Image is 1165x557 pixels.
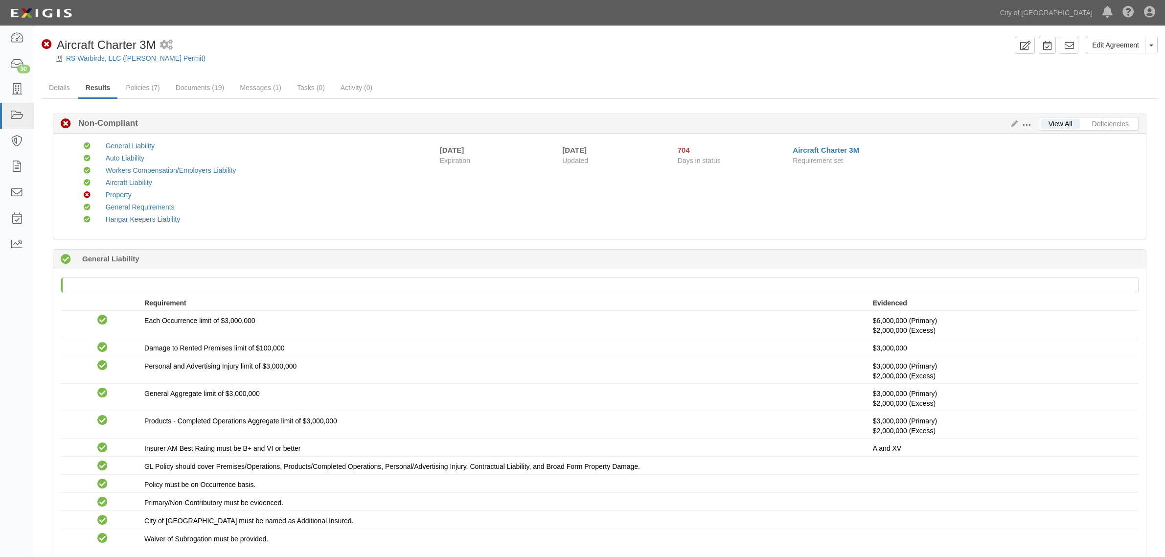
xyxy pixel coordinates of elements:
[144,499,283,507] span: Primary/Non-Contributory must be evidenced.
[84,192,91,199] i: Non-Compliant
[873,343,1131,353] p: $3,000,000
[106,191,132,199] a: Property
[97,497,108,508] i: Compliant
[97,443,108,453] i: Compliant
[793,146,859,154] a: Aircraft Charter 3M
[82,254,139,264] b: General Liability
[106,154,144,162] a: Auto Liability
[232,78,289,97] a: Messages (1)
[562,145,663,155] div: [DATE]
[873,389,1131,408] p: $3,000,000 (Primary)
[873,299,907,307] strong: Evidenced
[66,54,206,62] a: RS Warbirds, LLC ([PERSON_NAME] Permit)
[97,343,108,353] i: Compliant
[61,119,71,129] i: Non-Compliant
[97,416,108,426] i: Compliant
[118,78,167,97] a: Policies (7)
[106,166,236,174] a: Workers Compensation/Employers Liability
[290,78,332,97] a: Tasks (0)
[144,317,255,325] span: Each Occurrence limit of $3,000,000
[873,326,936,334] span: Policy #29UD0199183124 Insurer: Lexington Insurance Company
[144,390,260,397] span: General Aggregate limit of $3,000,000
[97,388,108,398] i: Compliant
[78,78,118,99] a: Results
[144,444,300,452] span: Insurer AM Best Rating must be B+ and VI or better
[42,78,77,97] a: Details
[168,78,232,97] a: Documents (19)
[873,416,1131,436] p: $3,000,000 (Primary)
[440,145,464,155] div: [DATE]
[873,316,1131,335] p: $6,000,000 (Primary)
[7,4,75,22] img: logo-5460c22ac91f19d4615b14bd174203de0afe785f0fc80cf4dbbc73dc1793850b.png
[1041,119,1080,129] a: View All
[160,40,173,50] i: 1 scheduled workflow
[61,255,71,265] i: Compliant 84 days (since 06/12/2025)
[84,155,91,162] i: Compliant
[97,515,108,526] i: Compliant
[144,417,337,425] span: Products - Completed Operations Aggregate limit of $3,000,000
[144,344,284,352] span: Damage to Rented Premises limit of $100,000
[97,479,108,489] i: Compliant
[144,517,353,525] span: City of [GEOGRAPHIC_DATA] must be named as Additional Insured.
[84,143,91,150] i: Compliant
[106,215,181,223] a: Hangar Keepers Liability
[84,216,91,223] i: Compliant
[873,361,1131,381] p: $3,000,000 (Primary)
[1122,7,1134,19] i: Help Center - Complianz
[144,299,186,307] strong: Requirement
[84,167,91,174] i: Compliant
[42,37,156,53] div: Aircraft Charter 3M
[873,427,936,435] span: Policy #29UD0199183124 Insurer: Lexington Insurance Company
[333,78,380,97] a: Activity (0)
[106,142,155,150] a: General Liability
[873,399,936,407] span: Policy #29UD0199183124 Insurer: Lexington Insurance Company
[144,481,255,488] span: Policy must be on Occurrence basis.
[144,362,297,370] span: Personal and Advertising Injury limit of $3,000,000
[1007,120,1018,128] a: Edit Results
[440,156,555,165] span: Expiration
[1085,119,1136,129] a: Deficiencies
[678,145,786,155] div: Since 10/01/2023
[873,372,936,380] span: Policy #29UD0199183124 Insurer: Lexington Insurance Company
[71,117,138,129] b: Non-Compliant
[106,203,175,211] a: General Requirements
[995,3,1097,23] a: City of [GEOGRAPHIC_DATA]
[84,204,91,211] i: Compliant
[562,157,588,164] span: Updated
[84,180,91,186] i: Compliant
[106,179,152,186] a: Aircraft Liability
[1086,37,1145,53] a: Edit Agreement
[97,315,108,325] i: Compliant
[873,443,1131,453] p: A and XV
[144,535,268,543] span: Waiver of Subrogation must be provided.
[17,65,30,73] div: 90
[97,461,108,471] i: Compliant
[678,157,721,164] span: Days in status
[144,463,640,470] span: GL Policy should cover Premises/Operations, Products/Completed Operations, Personal/Advertising I...
[793,157,843,164] span: Requirement set
[97,534,108,544] i: Compliant
[42,40,52,50] i: Non-Compliant
[57,38,156,51] span: Aircraft Charter 3M
[97,361,108,371] i: Compliant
